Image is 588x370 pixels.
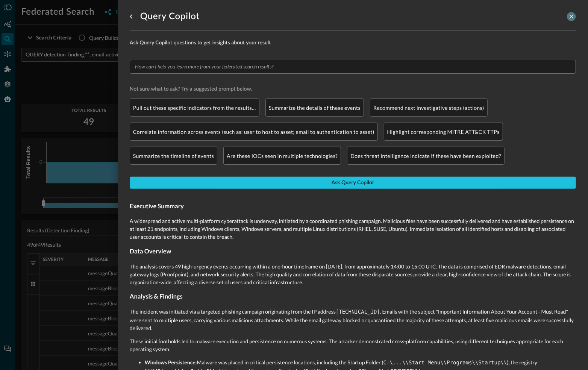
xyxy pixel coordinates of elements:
[130,203,184,210] strong: Executive Summary
[567,12,576,21] button: close-drawer
[133,152,214,160] p: Summarize the timeline of events
[384,123,503,141] div: Highlight corresponding MITRE ATT&CK TTPs
[265,99,364,117] div: Summarize the details of these events
[130,86,576,92] span: Not sure what to ask? Try a suggested prompt below.
[130,39,576,48] span: Ask Query Copilot questions to get insights about your result
[130,123,378,141] div: Correlate information across events (such as: user to host to asset; email to authentication to a...
[370,99,488,117] div: Recommend next investigative steps (actions)
[133,128,374,136] p: Correlate information across events (such as: user to host to asset; email to authentication to a...
[269,104,361,112] p: Summarize the details of these events
[130,293,183,300] strong: Analysis & Findings
[350,152,501,160] p: Does threat intelligence indicate if these have been exploited?
[130,248,171,255] strong: Data Overview
[223,147,341,165] div: Are these IOCs seen in multiple technologies?
[130,177,576,189] button: Ask Query Copilot
[336,309,380,315] code: [TECHNICAL_ID]
[373,104,484,112] p: Recommend next investigative steps (actions)
[347,147,505,165] div: Does threat intelligence indicate if these have been exploited?
[130,147,217,165] div: Summarize the timeline of events
[387,128,500,136] p: Highlight corresponding MITRE ATT&CK TTPs
[130,262,576,286] p: The analysis covers 49 high-urgency events occurring within a one-hour timeframe on [DATE], from ...
[130,308,576,332] p: The incident was initiated via a targeted phishing campaign originating from the IP address . Ema...
[130,99,259,117] div: Pull out these specific indicators from the results…
[332,178,374,188] div: Ask Query Copilot
[130,217,576,241] p: A widespread and active multi-platform cyberattack is underway, initiated by a coordinated phishi...
[140,11,200,23] h1: Query Copilot
[130,337,576,353] p: These initial footholds led to malware execution and persistence on numerous systems. The attacke...
[383,360,507,366] code: C:\...\\Start Menu\\Programs\\Startup\\
[145,359,197,365] strong: Windows Persistence:
[132,62,573,71] input: How can I help you learn more from your federated search results?
[125,11,137,23] button: go back
[133,104,256,112] p: Pull out these specific indicators from the results…
[227,152,338,160] p: Are these IOCs seen in multiple technologies?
